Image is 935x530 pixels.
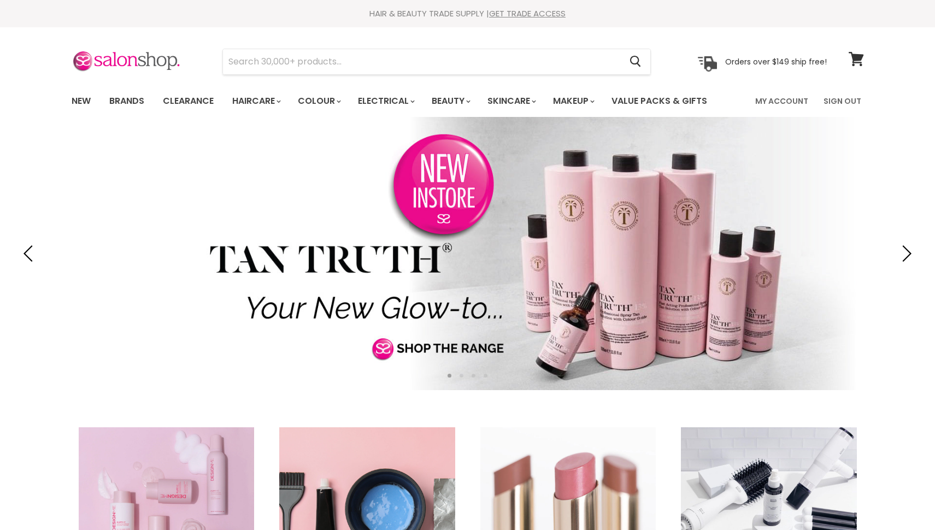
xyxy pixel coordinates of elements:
a: Haircare [224,90,287,113]
button: Next [894,243,916,264]
a: GET TRADE ACCESS [489,8,566,19]
li: Page dot 3 [472,374,475,378]
input: Search [223,49,621,74]
a: New [63,90,99,113]
nav: Main [58,85,878,117]
a: Sign Out [817,90,868,113]
a: Beauty [424,90,477,113]
a: Makeup [545,90,601,113]
li: Page dot 4 [484,374,487,378]
button: Previous [19,243,41,264]
a: Value Packs & Gifts [603,90,715,113]
form: Product [222,49,651,75]
p: Orders over $149 ship free! [725,56,827,66]
div: HAIR & BEAUTY TRADE SUPPLY | [58,8,878,19]
li: Page dot 1 [448,374,451,378]
a: Clearance [155,90,222,113]
ul: Main menu [63,85,732,117]
button: Search [621,49,650,74]
a: Skincare [479,90,543,113]
a: Electrical [350,90,421,113]
a: Brands [101,90,152,113]
a: My Account [749,90,815,113]
li: Page dot 2 [460,374,463,378]
a: Colour [290,90,348,113]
